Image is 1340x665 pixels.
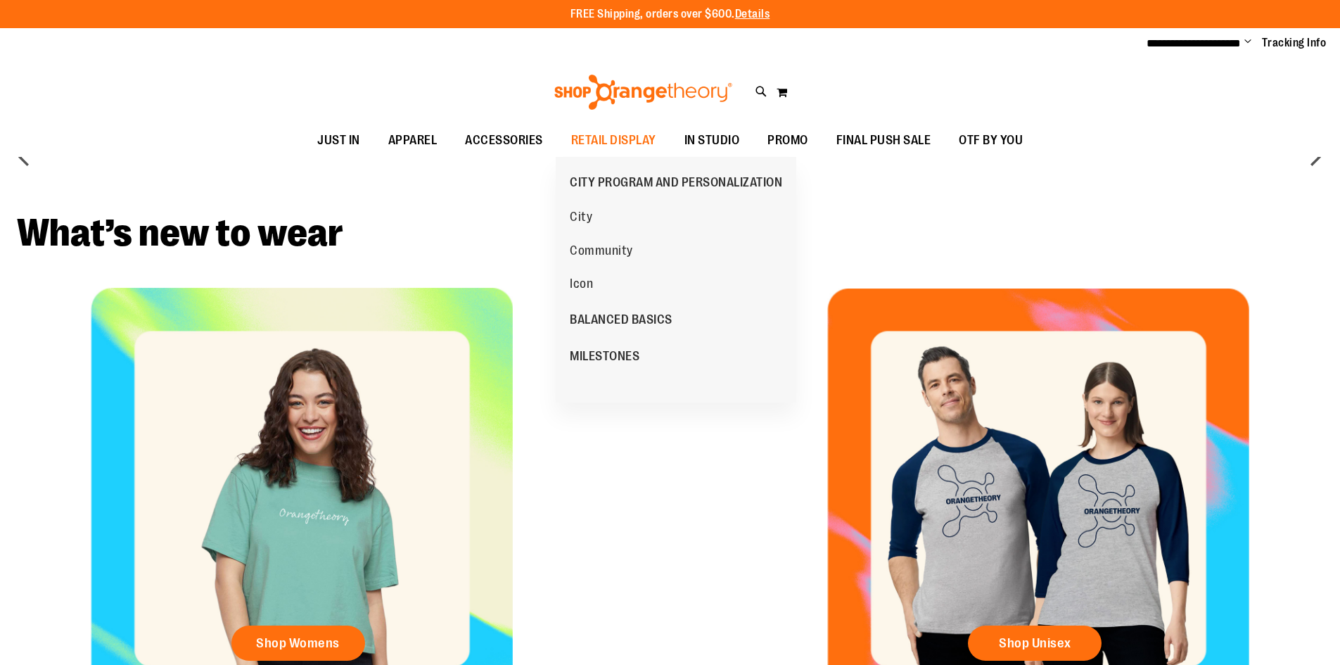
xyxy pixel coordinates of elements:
span: OTF BY YOU [959,125,1023,156]
img: Shop Orangetheory [552,75,734,110]
span: PROMO [767,125,808,156]
a: RETAIL DISPLAY [557,125,670,157]
span: RETAIL DISPLAY [571,125,656,156]
span: CITY PROGRAM AND PERSONALIZATION [570,175,782,193]
span: Community [570,243,633,261]
a: Details [735,8,770,20]
span: MILESTONES [570,349,639,367]
button: next [1301,143,1329,171]
a: CITY PROGRAM AND PERSONALIZATION [556,164,796,201]
p: FREE Shipping, orders over $600. [570,6,770,23]
a: ACCESSORIES [451,125,557,157]
a: Shop Unisex [968,626,1102,661]
span: Icon [570,277,593,294]
button: Account menu [1244,36,1251,50]
span: Shop Unisex [999,635,1071,651]
a: FINAL PUSH SALE [822,125,945,157]
a: APPAREL [374,125,452,157]
span: Shop Womens [256,635,340,651]
a: MILESTONES [556,338,653,374]
span: ACCESSORIES [465,125,543,156]
span: IN STUDIO [684,125,740,156]
a: JUST IN [303,125,374,157]
h2: What’s new to wear [17,214,1323,253]
a: BALANCED BASICS [556,301,687,338]
a: PROMO [753,125,822,157]
a: OTF BY YOU [945,125,1037,157]
span: BALANCED BASICS [570,312,672,330]
a: IN STUDIO [670,125,754,157]
a: Shop Womens [231,626,365,661]
a: Tracking Info [1262,35,1327,51]
ul: RETAIL DISPLAY [556,157,796,403]
span: FINAL PUSH SALE [836,125,931,156]
span: JUST IN [317,125,360,156]
button: prev [11,143,39,171]
span: City [570,210,592,227]
span: APPAREL [388,125,438,156]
